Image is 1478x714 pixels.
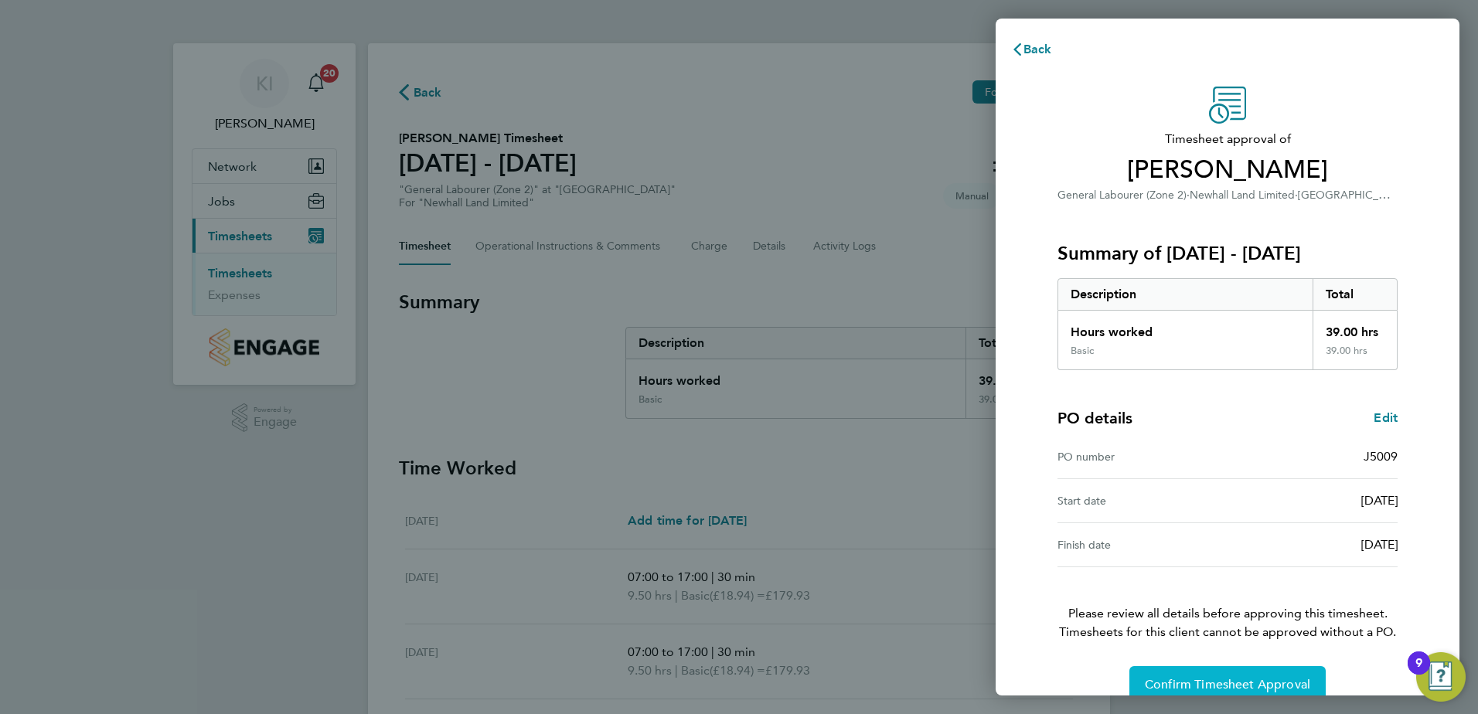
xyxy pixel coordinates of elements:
[1313,311,1398,345] div: 39.00 hrs
[1057,278,1398,370] div: Summary of 25 - 31 Aug 2025
[1057,491,1228,510] div: Start date
[1298,187,1408,202] span: [GEOGRAPHIC_DATA]
[1057,241,1398,266] h3: Summary of [DATE] - [DATE]
[1058,279,1313,310] div: Description
[1190,189,1295,202] span: Newhall Land Limited
[1058,311,1313,345] div: Hours worked
[1374,410,1398,425] span: Edit
[1057,130,1398,148] span: Timesheet approval of
[1057,447,1228,466] div: PO number
[1023,42,1052,56] span: Back
[1145,677,1310,692] span: Confirm Timesheet Approval
[1057,189,1187,202] span: General Labourer (Zone 2)
[1364,449,1398,464] span: J5009
[1416,652,1466,702] button: Open Resource Center, 9 new notifications
[1415,663,1422,683] div: 9
[1039,567,1416,641] p: Please review all details before approving this timesheet.
[1129,666,1326,703] button: Confirm Timesheet Approval
[1228,535,1398,554] div: [DATE]
[1057,535,1228,554] div: Finish date
[1057,155,1398,185] span: [PERSON_NAME]
[1295,189,1298,202] span: ·
[996,34,1068,65] button: Back
[1313,345,1398,369] div: 39.00 hrs
[1039,623,1416,641] span: Timesheets for this client cannot be approved without a PO.
[1374,409,1398,427] a: Edit
[1187,189,1190,202] span: ·
[1228,491,1398,510] div: [DATE]
[1313,279,1398,310] div: Total
[1071,345,1094,357] div: Basic
[1057,407,1132,429] h4: PO details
